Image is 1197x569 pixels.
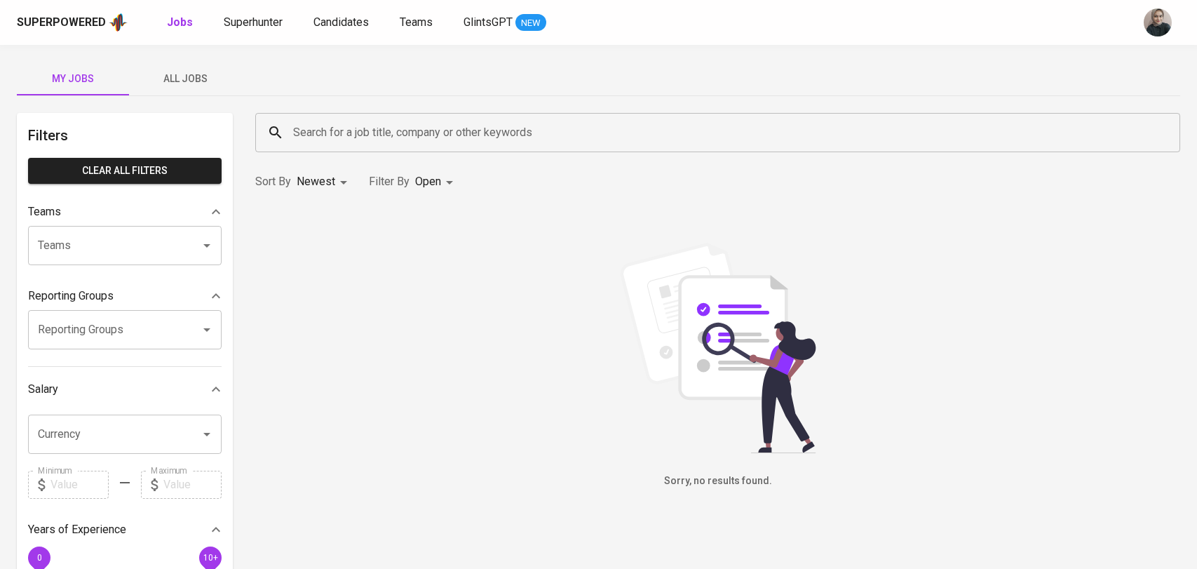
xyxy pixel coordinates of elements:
img: app logo [109,12,128,33]
div: Reporting Groups [28,282,222,310]
a: Candidates [313,14,372,32]
span: Candidates [313,15,369,29]
p: Newest [297,173,335,190]
button: Open [197,424,217,444]
span: All Jobs [137,70,233,88]
img: rani.kulsum@glints.com [1144,8,1172,36]
div: Years of Experience [28,516,222,544]
p: Sort By [255,173,291,190]
button: Clear All filters [28,158,222,184]
a: Superpoweredapp logo [17,12,128,33]
b: Jobs [167,15,193,29]
span: Open [415,175,441,188]
div: Superpowered [17,15,106,31]
p: Salary [28,381,58,398]
a: Teams [400,14,435,32]
button: Open [197,320,217,340]
h6: Filters [28,124,222,147]
input: Value [163,471,222,499]
span: Clear All filters [39,162,210,180]
p: Reporting Groups [28,288,114,304]
div: Newest [297,169,352,195]
span: NEW [515,16,546,30]
a: GlintsGPT NEW [464,14,546,32]
a: Superhunter [224,14,285,32]
a: Jobs [167,14,196,32]
p: Filter By [369,173,410,190]
span: Superhunter [224,15,283,29]
span: My Jobs [25,70,121,88]
img: file_searching.svg [613,243,823,453]
span: Teams [400,15,433,29]
span: GlintsGPT [464,15,513,29]
span: 0 [36,552,41,562]
span: 10+ [203,552,217,562]
p: Years of Experience [28,521,126,538]
button: Open [197,236,217,255]
div: Salary [28,375,222,403]
h6: Sorry, no results found. [255,474,1180,489]
input: Value [50,471,109,499]
p: Teams [28,203,61,220]
div: Teams [28,198,222,226]
div: Open [415,169,458,195]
